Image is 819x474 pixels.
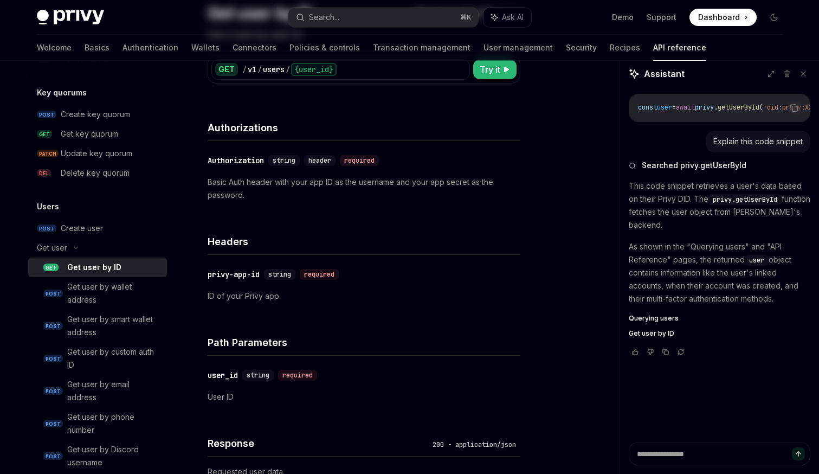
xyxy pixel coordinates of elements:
[122,35,178,61] a: Authentication
[268,270,291,279] span: string
[28,258,167,277] a: GETGet user by ID
[698,12,740,23] span: Dashboard
[28,163,167,183] a: DELDelete key quorum
[657,103,672,112] span: user
[278,370,317,381] div: required
[248,64,256,75] div: v1
[28,440,167,472] a: POSTGet user by Discord username
[644,67,685,80] span: Assistant
[242,64,247,75] div: /
[208,290,520,303] p: ID of your Privy app.
[289,35,360,61] a: Policies & controls
[37,111,56,119] span: POST
[713,136,803,147] div: Explain this code snippet
[43,355,63,363] span: POST
[672,103,676,112] span: =
[208,120,520,135] h4: Authorizations
[291,63,337,76] div: {user_id}
[713,195,777,204] span: privy.getUserById
[642,160,746,171] span: Searched privy.getUserById
[191,35,220,61] a: Wallets
[629,314,810,323] a: Querying users
[689,9,757,26] a: Dashboard
[37,150,59,158] span: PATCH
[85,35,109,61] a: Basics
[483,8,531,27] button: Ask AI
[286,64,290,75] div: /
[28,407,167,440] a: POSTGet user by phone number
[37,86,87,99] h5: Key quorums
[28,219,167,238] a: POSTCreate user
[288,8,478,27] button: Search...⌘K
[765,9,783,26] button: Toggle dark mode
[473,60,517,79] button: Try it
[460,13,472,22] span: ⌘ K
[208,370,238,381] div: user_id
[61,222,103,235] div: Create user
[483,35,553,61] a: User management
[43,264,59,272] span: GET
[428,439,520,450] div: 200 - application/json
[273,156,295,165] span: string
[309,11,339,24] div: Search...
[759,103,763,112] span: (
[647,12,676,23] a: Support
[257,64,262,75] div: /
[208,335,520,350] h4: Path Parameters
[502,12,524,23] span: Ask AI
[718,103,759,112] span: getUserById
[749,256,764,265] span: user
[67,378,160,404] div: Get user by email address
[629,160,810,171] button: Searched privy.getUserById
[37,241,67,254] div: Get user
[566,35,597,61] a: Security
[792,447,805,460] button: Send message
[208,269,260,280] div: privy-app-id
[653,35,706,61] a: API reference
[629,240,810,305] p: As shown in the "Querying users" and "API Reference" pages, the returned object contains informat...
[208,234,520,249] h4: Headers
[43,452,63,460] span: POST
[37,225,56,233] span: POST
[67,313,160,339] div: Get user by smart wallet address
[28,342,167,375] a: POSTGet user by custom auth ID
[43,290,63,298] span: POST
[28,105,167,124] a: POSTCreate key quorum
[37,130,52,138] span: GET
[208,155,264,166] div: Authorization
[67,261,121,274] div: Get user by ID
[308,156,331,165] span: header
[676,103,695,112] span: await
[28,144,167,163] a: PATCHUpdate key quorum
[208,390,520,403] p: User ID
[215,63,238,76] div: GET
[28,310,167,342] a: POSTGet user by smart wallet address
[28,375,167,407] a: POSTGet user by email address
[629,180,810,232] p: This code snippet retrieves a user's data based on their Privy DID. The function fetches the user...
[61,108,130,121] div: Create key quorum
[610,35,640,61] a: Recipes
[629,329,674,338] span: Get user by ID
[233,35,276,61] a: Connectors
[61,166,130,180] div: Delete key quorum
[67,345,160,371] div: Get user by custom auth ID
[43,322,63,330] span: POST
[629,314,679,323] span: Querying users
[263,64,285,75] div: users
[37,200,59,213] h5: Users
[37,35,72,61] a: Welcome
[373,35,470,61] a: Transaction management
[787,101,801,115] button: Copy the contents from the code block
[43,420,63,428] span: POST
[43,387,63,395] span: POST
[37,169,51,177] span: DEL
[300,269,339,280] div: required
[480,63,500,76] span: Try it
[714,103,718,112] span: .
[208,436,428,451] h4: Response
[61,127,118,140] div: Get key quorum
[61,147,132,160] div: Update key quorum
[208,176,520,202] p: Basic Auth header with your app ID as the username and your app secret as the password.
[67,411,160,437] div: Get user by phone number
[695,103,714,112] span: privy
